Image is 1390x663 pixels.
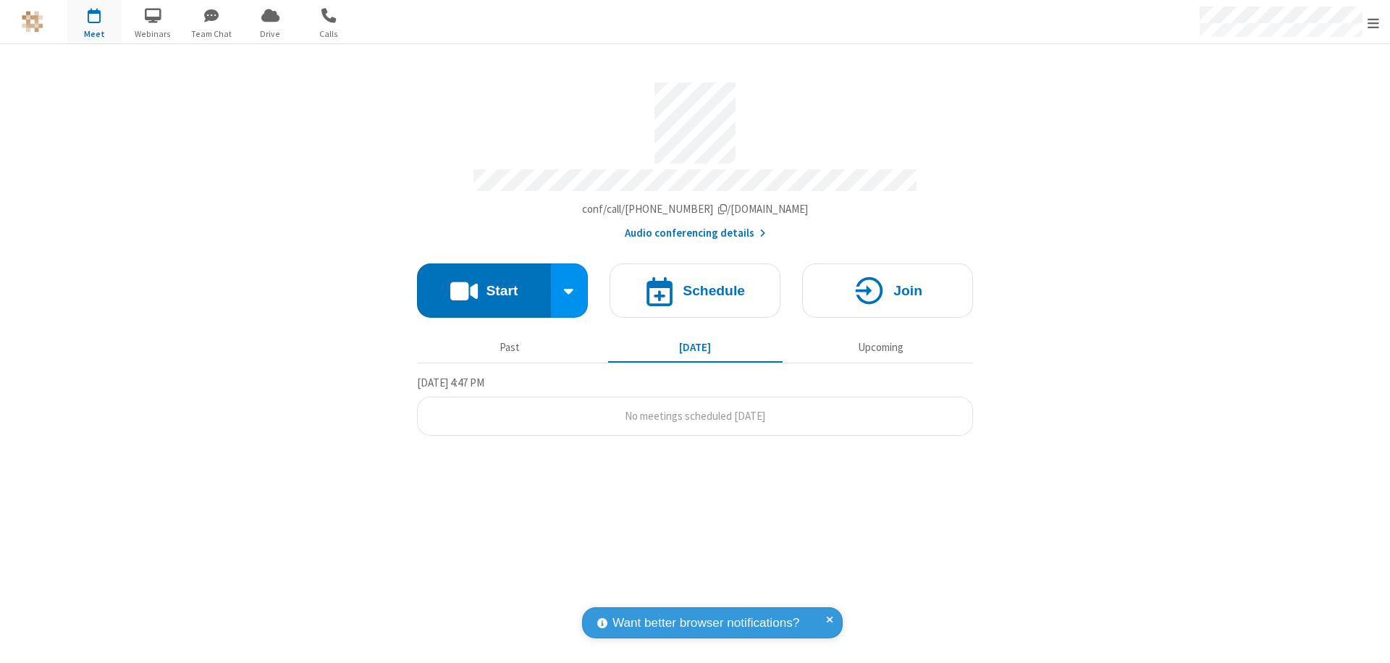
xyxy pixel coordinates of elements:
[802,263,973,318] button: Join
[683,284,745,297] h4: Schedule
[551,263,589,318] div: Start conference options
[893,284,922,297] h4: Join
[417,376,484,389] span: [DATE] 4:47 PM
[486,284,518,297] h4: Start
[126,28,180,41] span: Webinars
[417,72,973,242] section: Account details
[423,334,597,361] button: Past
[417,263,551,318] button: Start
[608,334,783,361] button: [DATE]
[22,11,43,33] img: QA Selenium DO NOT DELETE OR CHANGE
[243,28,298,41] span: Drive
[582,202,809,216] span: Copy my meeting room link
[67,28,122,41] span: Meet
[610,263,780,318] button: Schedule
[612,614,799,633] span: Want better browser notifications?
[625,409,765,423] span: No meetings scheduled [DATE]
[582,201,809,218] button: Copy my meeting room linkCopy my meeting room link
[185,28,239,41] span: Team Chat
[302,28,356,41] span: Calls
[793,334,968,361] button: Upcoming
[625,225,766,242] button: Audio conferencing details
[417,374,973,436] section: Today's Meetings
